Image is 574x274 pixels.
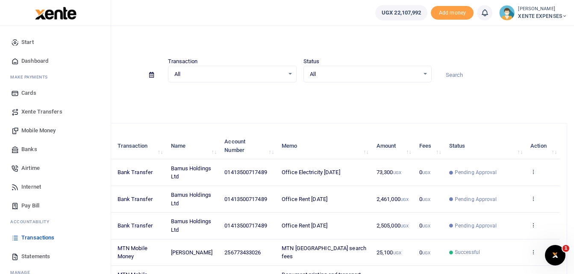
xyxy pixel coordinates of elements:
[419,222,430,229] span: 0
[419,169,430,175] span: 0
[21,183,41,191] span: Internet
[171,192,211,207] span: Bamus Holdings Ltd
[34,9,77,16] a: logo-small logo-large logo-large
[7,52,104,70] a: Dashboard
[422,197,430,202] small: UGX
[400,224,409,228] small: UGX
[224,169,267,175] span: 01413500717489
[518,12,567,20] span: XENTE EXPENSES
[224,222,267,229] span: 01413500717489
[7,178,104,196] a: Internet
[7,70,104,84] li: M
[171,218,211,233] span: Bamus Holdings Ltd
[21,201,39,210] span: Pay Bill
[21,164,40,172] span: Airtime
[282,169,340,175] span: Office Electricity [DATE]
[545,245,565,265] iframe: Intercom live chat
[17,219,49,225] span: countability
[455,195,497,203] span: Pending Approval
[118,222,153,229] span: Bank Transfer
[113,133,166,159] th: Transaction: activate to sort column ascending
[455,169,497,176] span: Pending Approval
[431,6,474,20] span: Add money
[7,159,104,178] a: Airtime
[372,133,415,159] th: Amount: activate to sort column ascending
[15,74,48,80] span: ake Payments
[21,233,54,242] span: Transactions
[32,93,567,102] p: Download
[7,102,104,121] a: Xente Transfers
[422,251,430,255] small: UGX
[444,133,526,159] th: Status: activate to sort column ascending
[21,57,48,65] span: Dashboard
[220,133,277,159] th: Account Number: activate to sort column ascending
[21,145,37,154] span: Banks
[7,215,104,228] li: Ac
[303,57,320,66] label: Status
[32,37,567,46] h4: Transactions
[168,57,197,66] label: Transaction
[21,252,50,261] span: Statements
[21,126,56,135] span: Mobile Money
[422,224,430,228] small: UGX
[224,249,261,256] span: 256773433026
[7,121,104,140] a: Mobile Money
[118,245,147,260] span: MTN Mobile Money
[375,5,427,20] a: UGX 22,107,992
[166,133,220,159] th: Name: activate to sort column ascending
[35,7,77,20] img: logo-large
[499,5,515,20] img: profile-user
[282,196,327,202] span: Office Rent [DATE]
[422,170,430,175] small: UGX
[171,249,212,256] span: [PERSON_NAME]
[171,165,211,180] span: Bamus Holdings Ltd
[455,222,497,230] span: Pending Approval
[518,6,567,13] small: [PERSON_NAME]
[393,251,401,255] small: UGX
[282,245,366,260] span: MTN [GEOGRAPHIC_DATA] search fees
[7,228,104,247] a: Transactions
[21,108,62,116] span: Xente Transfers
[377,249,401,256] span: 25,100
[118,196,153,202] span: Bank Transfer
[224,196,267,202] span: 01413500717489
[377,169,401,175] span: 73,300
[526,133,560,159] th: Action: activate to sort column ascending
[7,140,104,159] a: Banks
[118,169,153,175] span: Bank Transfer
[382,9,421,17] span: UGX 22,107,992
[419,249,430,256] span: 0
[310,70,420,79] span: All
[174,70,284,79] span: All
[419,196,430,202] span: 0
[7,247,104,266] a: Statements
[7,196,104,215] a: Pay Bill
[431,9,474,15] a: Add money
[21,89,36,97] span: Cards
[439,68,567,82] input: Search
[282,222,327,229] span: Office Rent [DATE]
[277,133,372,159] th: Memo: activate to sort column ascending
[377,196,409,202] span: 2,461,000
[7,84,104,102] a: Cards
[400,197,409,202] small: UGX
[562,245,569,252] span: 1
[372,5,431,20] li: Wallet ballance
[377,222,409,229] span: 2,505,000
[7,33,104,52] a: Start
[499,5,567,20] a: profile-user [PERSON_NAME] XENTE EXPENSES
[393,170,401,175] small: UGX
[431,6,474,20] li: Toup your wallet
[21,38,34,47] span: Start
[455,248,480,256] span: Successful
[415,133,444,159] th: Fees: activate to sort column ascending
